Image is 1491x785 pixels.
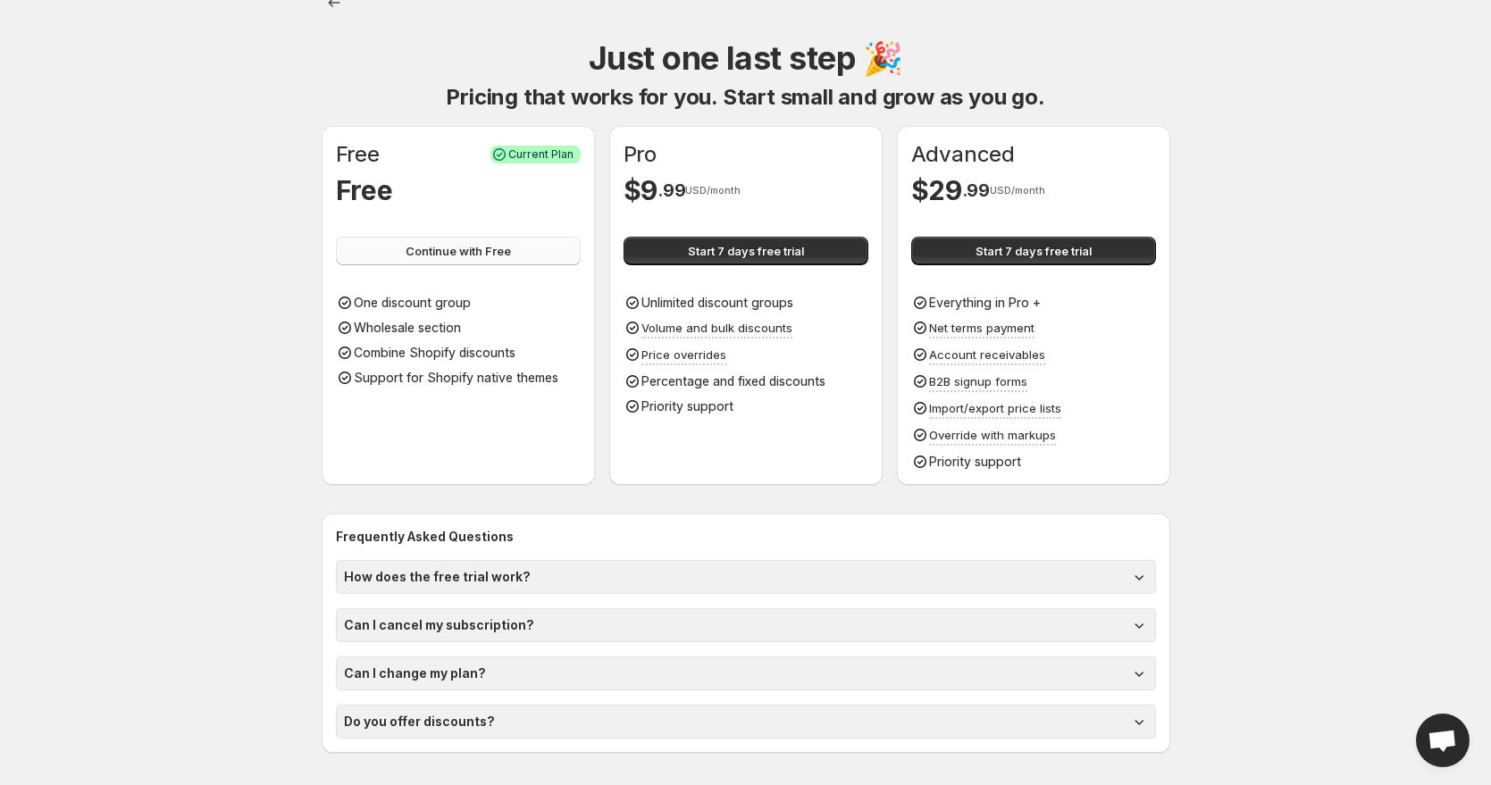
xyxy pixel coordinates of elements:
[344,568,531,586] h1: How does the free trial work?
[354,294,471,312] p: One discount group
[962,180,990,201] span: . 99
[641,321,792,335] span: Volume and bulk discounts
[911,172,962,208] h1: $ 29
[344,664,486,682] h1: Can I change my plan?
[336,528,1156,546] h2: Frequently Asked Questions
[336,237,581,265] button: Continue with Free
[685,185,741,196] span: USD/month
[508,147,574,162] span: Current Plan
[624,140,657,169] h1: Pro
[344,713,495,731] h1: Do you offer discounts?
[641,373,825,388] span: Percentage and fixed discounts
[688,242,804,260] span: Start 7 days free trial
[641,295,793,310] span: Unlimited discount groups
[589,37,902,79] h1: Just one last step 🎉
[641,398,733,413] span: Priority support
[1416,714,1470,767] a: Open chat
[641,347,726,362] span: Price overrides
[354,319,461,337] p: Wholesale section
[336,140,380,169] h1: Free
[929,401,1061,415] span: Import/export price lists
[929,374,1027,388] span: B2B signup forms
[624,172,658,208] h1: $ 9
[354,344,515,362] p: Combine Shopify discounts
[658,180,685,201] span: . 99
[929,295,1041,310] span: Everything in Pro +
[990,185,1045,196] span: USD/month
[406,242,511,260] span: Continue with Free
[929,428,1056,442] span: Override with markups
[336,172,393,208] h1: Free
[929,347,1045,362] span: Account receivables
[929,454,1021,469] span: Priority support
[354,369,558,387] p: Support for Shopify native themes
[976,242,1092,260] span: Start 7 days free trial
[446,83,1044,112] h1: Pricing that works for you. Start small and grow as you go.
[624,237,868,265] button: Start 7 days free trial
[344,616,534,634] h1: Can I cancel my subscription?
[911,140,1015,169] h1: Advanced
[911,237,1156,265] button: Start 7 days free trial
[929,321,1034,335] span: Net terms payment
